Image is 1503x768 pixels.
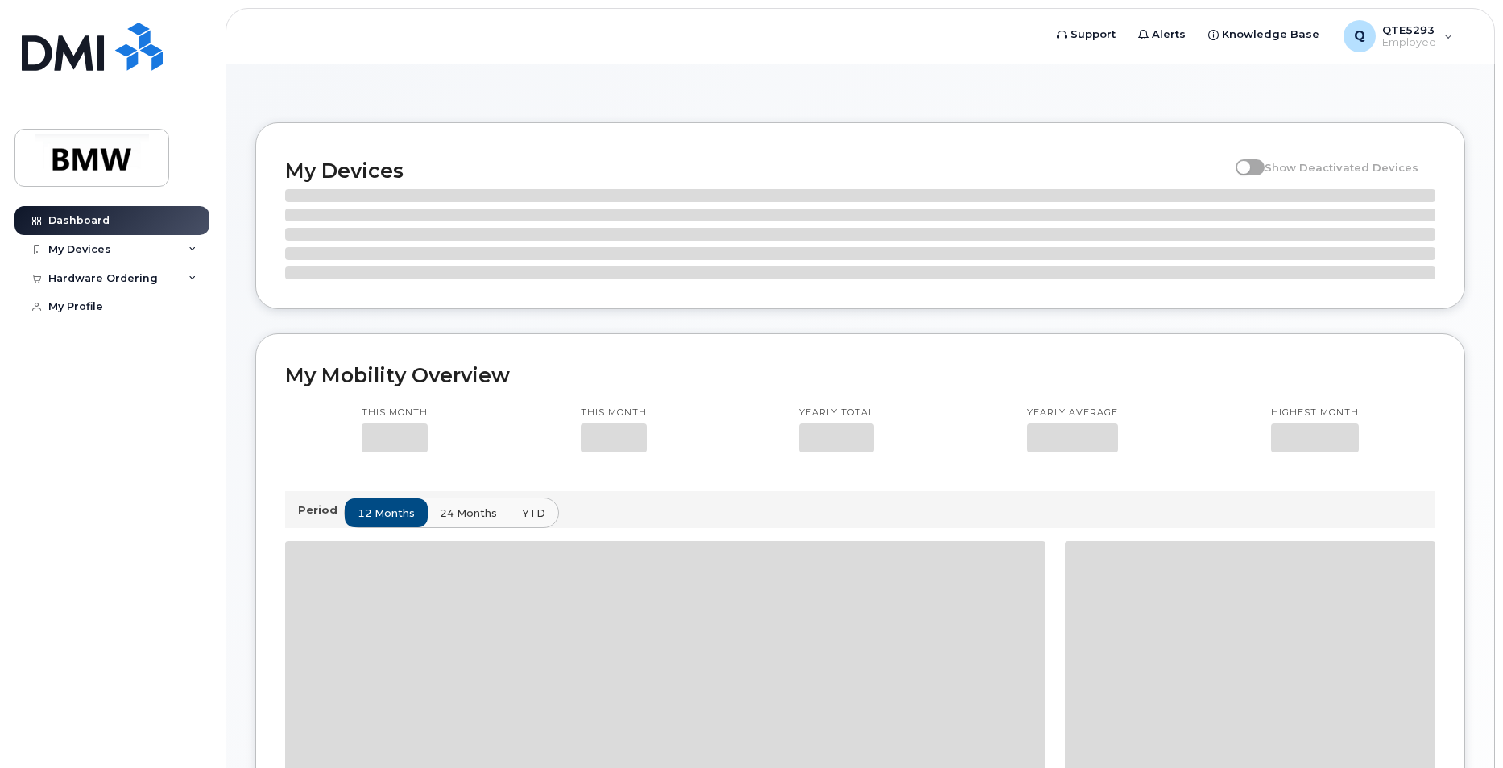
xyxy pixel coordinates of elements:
[285,159,1228,183] h2: My Devices
[1236,152,1248,165] input: Show Deactivated Devices
[1271,407,1359,419] p: Highest month
[1027,407,1118,419] p: Yearly average
[522,506,545,521] span: YTD
[362,407,428,419] p: This month
[285,363,1435,387] h2: My Mobility Overview
[440,506,497,521] span: 24 months
[581,407,647,419] p: This month
[1265,161,1418,174] span: Show Deactivated Devices
[298,502,344,518] p: Period
[799,407,874,419] p: Yearly total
